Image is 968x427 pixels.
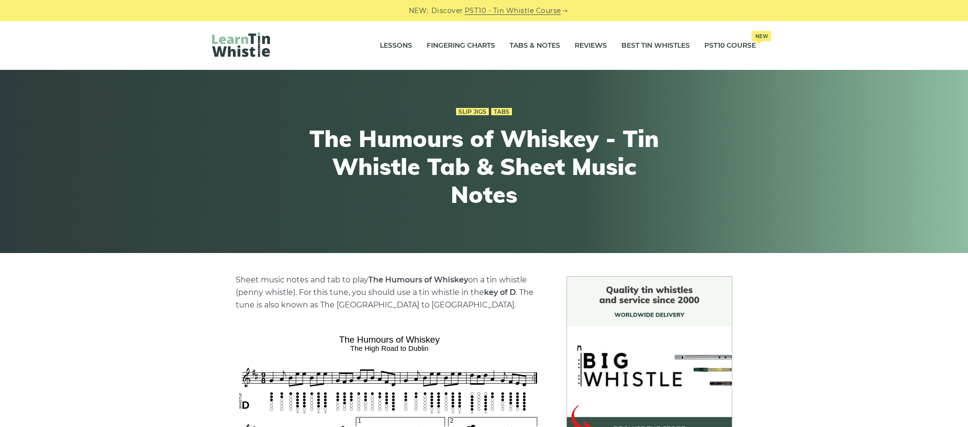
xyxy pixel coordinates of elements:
[704,34,756,58] a: PST10 CourseNew
[236,274,543,311] p: Sheet music notes and tab to play on a tin whistle (penny whistle). For this tune, you should use...
[484,288,516,297] strong: key of D
[456,108,489,116] a: Slip Jigs
[427,34,495,58] a: Fingering Charts
[368,275,468,284] strong: The Humours of Whiskey
[307,125,661,208] h1: The Humours of Whiskey - Tin Whistle Tab & Sheet Music Notes
[621,34,690,58] a: Best Tin Whistles
[380,34,412,58] a: Lessons
[510,34,560,58] a: Tabs & Notes
[575,34,607,58] a: Reviews
[752,31,771,41] span: New
[491,108,512,116] a: Tabs
[212,32,270,57] img: LearnTinWhistle.com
